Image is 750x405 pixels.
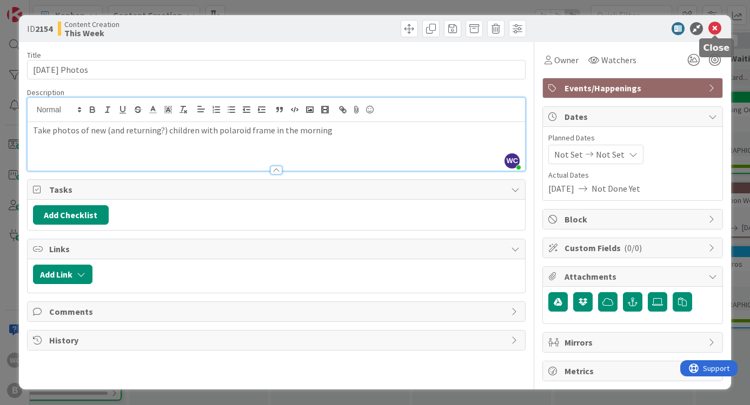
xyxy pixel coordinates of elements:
[565,213,703,226] span: Block
[23,2,49,15] span: Support
[49,334,506,347] span: History
[554,148,583,161] span: Not Set
[548,132,717,144] span: Planned Dates
[27,22,52,35] span: ID
[27,87,64,97] span: Description
[703,43,730,53] h5: Close
[49,305,506,318] span: Comments
[27,50,41,60] label: Title
[565,336,703,349] span: Mirrors
[624,242,642,253] span: ( 0/0 )
[505,153,520,168] span: WC
[64,20,120,29] span: Content Creation
[548,182,574,195] span: [DATE]
[27,60,526,79] input: type card name here...
[554,53,579,66] span: Owner
[33,205,109,225] button: Add Checklist
[64,29,120,37] b: This Week
[548,170,717,181] span: Actual Dates
[592,182,640,195] span: Not Done Yet
[565,364,703,377] span: Metrics
[565,82,703,94] span: Events/Happenings
[565,110,703,123] span: Dates
[565,241,703,254] span: Custom Fields
[33,265,92,284] button: Add Link
[601,53,636,66] span: Watchers
[35,23,52,34] b: 2154
[49,183,506,196] span: Tasks
[596,148,625,161] span: Not Set
[49,242,506,255] span: Links
[33,124,520,137] p: Take photos of new (and returning?) children with polaroid frame in the morning
[565,270,703,283] span: Attachments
